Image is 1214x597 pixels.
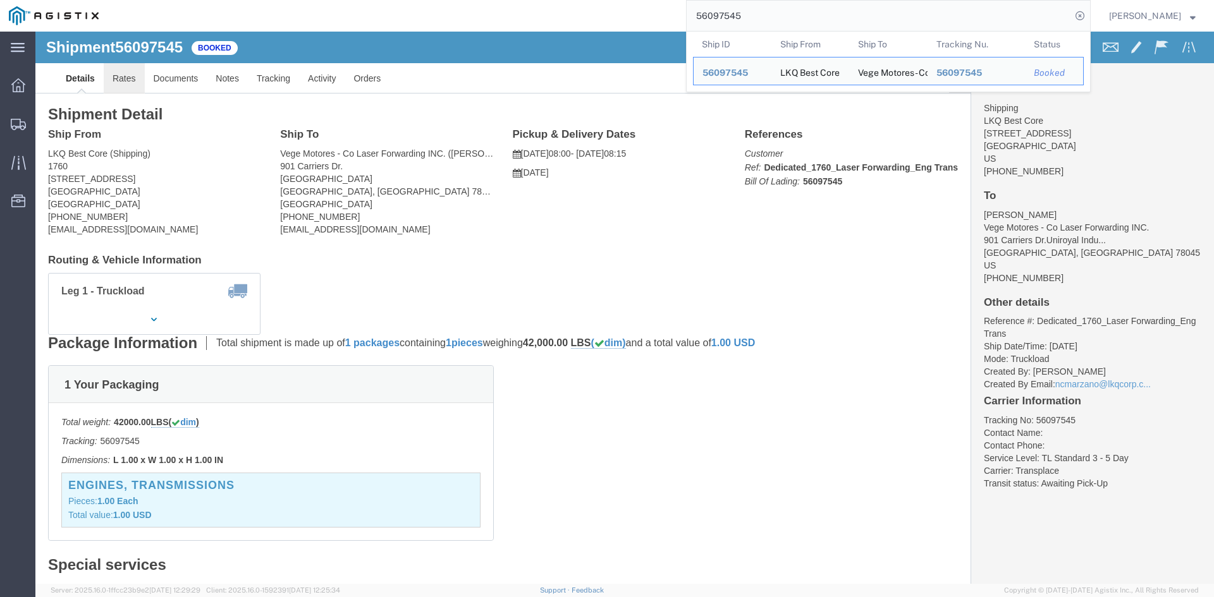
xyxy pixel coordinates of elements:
th: Tracking Nu. [928,32,1026,57]
span: Jorge Hinojosa [1109,9,1181,23]
span: Copyright © [DATE]-[DATE] Agistix Inc., All Rights Reserved [1004,585,1199,596]
div: LKQ Best Core [780,57,840,85]
table: Search Results [693,32,1090,92]
span: [DATE] 12:29:29 [149,586,200,594]
button: [PERSON_NAME] [1108,8,1196,23]
div: 56097545 [936,66,1017,80]
div: Vege Motores - Co Laser Forwarding INC. [858,57,919,85]
a: Feedback [572,586,604,594]
span: 56097545 [702,68,748,78]
th: Ship To [849,32,928,57]
div: 56097545 [702,66,763,80]
th: Ship ID [693,32,771,57]
span: 56097545 [936,68,982,78]
img: logo [9,6,99,25]
th: Status [1025,32,1084,57]
th: Ship From [771,32,850,57]
input: Search for shipment number, reference number [687,1,1071,31]
div: Booked [1034,66,1074,80]
span: [DATE] 12:25:34 [289,586,340,594]
a: Support [540,586,572,594]
iframe: FS Legacy Container [35,32,1214,584]
span: Server: 2025.16.0-1ffcc23b9e2 [51,586,200,594]
span: Client: 2025.16.0-1592391 [206,586,340,594]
